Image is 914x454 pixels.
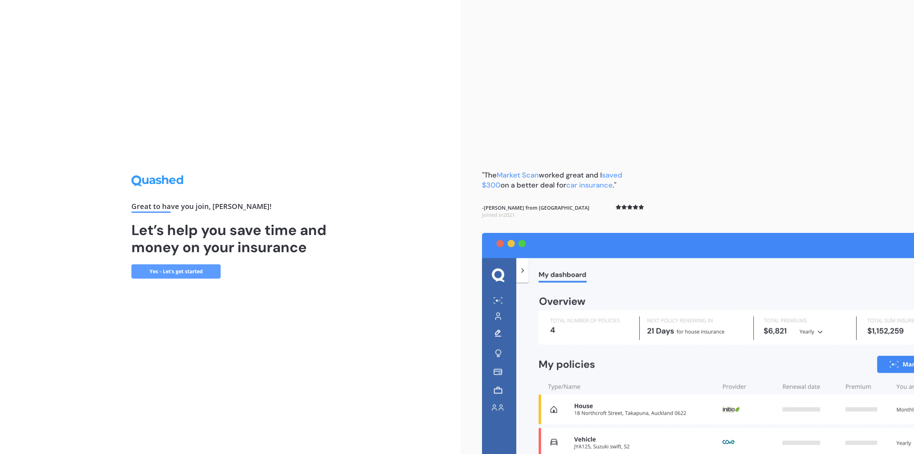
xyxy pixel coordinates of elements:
[482,170,622,190] b: "The worked great and I on a better deal for ."
[482,211,515,218] span: Joined in 2021
[131,203,329,213] div: Great to have you join , [PERSON_NAME] !
[131,264,221,279] a: Yes - Let’s get started
[566,180,613,190] span: car insurance
[131,221,329,256] h1: Let’s help you save time and money on your insurance
[482,170,622,190] span: saved $300
[497,170,539,180] span: Market Scan
[482,233,914,454] img: dashboard.webp
[482,204,589,218] b: - [PERSON_NAME] from [GEOGRAPHIC_DATA]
